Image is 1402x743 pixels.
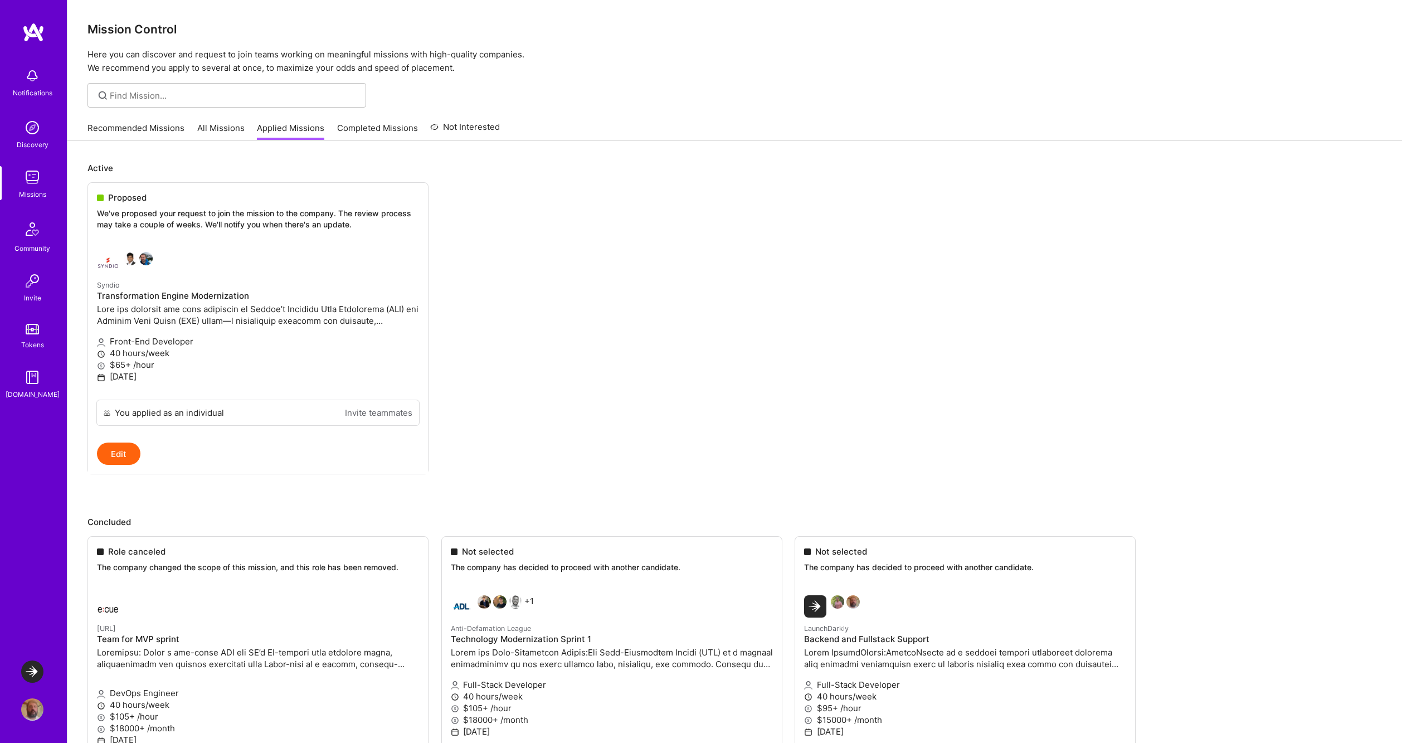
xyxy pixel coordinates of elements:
[21,166,43,188] img: teamwork
[87,22,1382,36] h3: Mission Control
[6,389,60,400] div: [DOMAIN_NAME]
[21,366,43,389] img: guide book
[13,87,52,99] div: Notifications
[18,698,46,721] a: User Avatar
[139,252,153,265] img: Billy Pheiffer
[21,339,44,351] div: Tokens
[87,48,1382,75] p: Here you can discover and request to join teams working on meaningful missions with high-quality ...
[87,516,1382,528] p: Concluded
[87,122,184,140] a: Recommended Missions
[124,252,137,265] img: Archit Sharma
[21,65,43,87] img: bell
[97,362,105,370] i: icon MoneyGray
[97,291,419,301] h4: Transformation Engine Modernization
[21,116,43,139] img: discovery
[22,22,45,42] img: logo
[96,89,109,102] i: icon SearchGrey
[18,661,46,683] a: LaunchDarkly: Backend and Fullstack Support
[97,338,105,347] i: icon Applicant
[108,192,147,203] span: Proposed
[97,350,105,358] i: icon Clock
[19,216,46,242] img: Community
[97,371,419,382] p: [DATE]
[97,281,119,289] small: Syndio
[87,162,1382,174] p: Active
[197,122,245,140] a: All Missions
[19,188,46,200] div: Missions
[110,90,358,101] input: Find Mission...
[97,373,105,382] i: icon Calendar
[97,336,419,347] p: Front-End Developer
[14,242,50,254] div: Community
[97,347,419,359] p: 40 hours/week
[97,252,119,274] img: Syndio company logo
[88,243,428,400] a: Syndio company logoArchit SharmaBilly PheifferSyndioTransformation Engine ModernizationLore ips d...
[430,120,500,140] a: Not Interested
[24,292,41,304] div: Invite
[97,303,419,327] p: Lore ips dolorsit ame cons adipiscin el Seddoe’t Incididu Utla Etdolorema (ALI) eni Adminim Veni ...
[115,407,224,419] div: You applied as an individual
[21,698,43,721] img: User Avatar
[26,324,39,334] img: tokens
[257,122,324,140] a: Applied Missions
[97,208,419,230] p: We've proposed your request to join the mission to the company. The review process may take a cou...
[97,359,419,371] p: $65+ /hour
[21,661,43,683] img: LaunchDarkly: Backend and Fullstack Support
[17,139,48,150] div: Discovery
[337,122,418,140] a: Completed Missions
[21,270,43,292] img: Invite
[345,407,412,419] a: Invite teammates
[97,443,140,465] button: Edit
